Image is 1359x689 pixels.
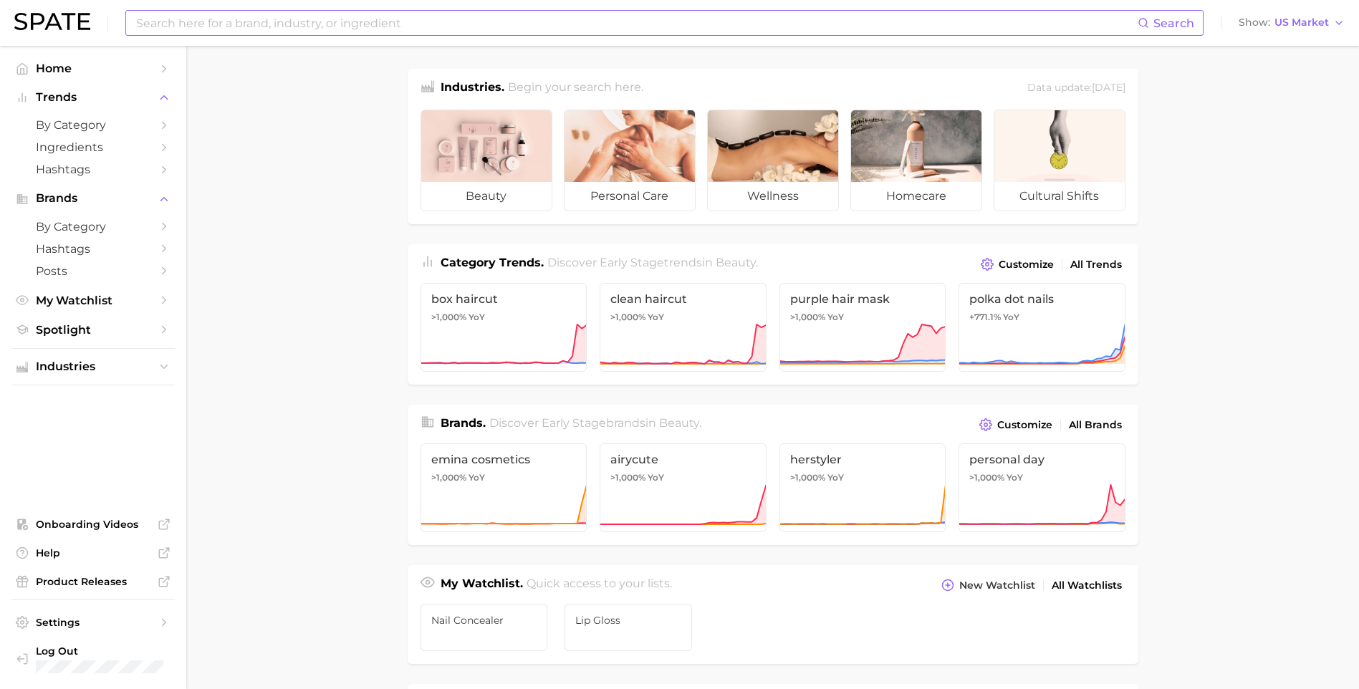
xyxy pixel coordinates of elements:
span: Category Trends . [441,256,544,269]
a: purple hair mask>1,000% YoY [779,283,946,372]
h2: Begin your search here. [508,79,643,98]
span: >1,000% [790,472,825,483]
span: Ingredients [36,140,150,154]
a: My Watchlist [11,289,175,312]
a: Posts [11,260,175,282]
a: Nail Concealer [421,604,548,651]
span: Help [36,546,150,559]
span: Show [1239,19,1270,26]
span: >1,000% [431,472,466,483]
span: My Watchlist [36,294,150,307]
span: clean haircut [610,292,756,306]
a: personal care [564,110,696,211]
h1: Industries. [441,79,504,98]
a: cultural shifts [994,110,1125,211]
span: Trends [36,91,150,104]
span: YoY [827,312,844,323]
span: Brands . [441,416,486,430]
span: beauty [421,182,552,211]
button: Trends [11,87,175,108]
img: SPATE [14,13,90,30]
span: box haircut [431,292,577,306]
span: >1,000% [431,312,466,322]
span: Posts [36,264,150,278]
a: by Category [11,114,175,136]
span: Customize [997,419,1052,431]
a: wellness [707,110,839,211]
span: YoY [827,472,844,483]
span: YoY [1003,312,1019,323]
a: emina cosmetics>1,000% YoY [421,443,587,532]
a: Onboarding Videos [11,514,175,535]
a: homecare [850,110,982,211]
a: herstyler>1,000% YoY [779,443,946,532]
span: Settings [36,616,150,629]
a: Spotlight [11,319,175,341]
span: >1,000% [790,312,825,322]
span: YoY [469,472,485,483]
span: YoY [648,312,664,323]
span: beauty [659,416,699,430]
span: Product Releases [36,575,150,588]
button: Industries [11,356,175,377]
a: All Brands [1065,415,1125,435]
a: box haircut>1,000% YoY [421,283,587,372]
span: homecare [851,182,981,211]
a: Ingredients [11,136,175,158]
span: Brands [36,192,150,205]
span: >1,000% [969,472,1004,483]
span: Hashtags [36,163,150,176]
h2: Quick access to your lists. [527,575,672,595]
span: Hashtags [36,242,150,256]
a: beauty [421,110,552,211]
a: Log out. Currently logged in with e-mail leon@palladiobeauty.com. [11,640,175,678]
span: Industries [36,360,150,373]
span: by Category [36,118,150,132]
span: Discover Early Stage trends in . [547,256,758,269]
span: Discover Early Stage brands in . [489,416,701,430]
button: ShowUS Market [1235,14,1348,32]
span: wellness [708,182,838,211]
input: Search here for a brand, industry, or ingredient [135,11,1138,35]
button: Brands [11,188,175,209]
span: US Market [1274,19,1329,26]
span: emina cosmetics [431,453,577,466]
span: Onboarding Videos [36,518,150,531]
a: personal day>1,000% YoY [959,443,1125,532]
span: All Watchlists [1052,579,1122,592]
a: Hashtags [11,158,175,180]
a: Lip Gloss [565,604,692,651]
span: YoY [1007,472,1023,483]
button: New Watchlist [938,575,1038,595]
span: >1,000% [610,472,645,483]
span: purple hair mask [790,292,936,306]
span: personal day [969,453,1115,466]
span: Search [1153,16,1194,30]
a: All Trends [1067,255,1125,274]
span: Home [36,62,150,75]
span: Customize [999,259,1054,271]
span: YoY [469,312,485,323]
a: Hashtags [11,238,175,260]
span: +771.1% [969,312,1001,322]
span: beauty [716,256,756,269]
button: Customize [976,415,1055,435]
a: polka dot nails+771.1% YoY [959,283,1125,372]
span: New Watchlist [959,579,1035,592]
span: personal care [565,182,695,211]
a: Home [11,57,175,79]
a: Help [11,542,175,564]
button: Customize [977,254,1057,274]
a: All Watchlists [1048,576,1125,595]
span: Log Out [36,645,166,657]
a: airycute>1,000% YoY [600,443,767,532]
span: airycute [610,453,756,466]
span: All Trends [1070,259,1122,271]
span: cultural shifts [994,182,1125,211]
a: Settings [11,612,175,633]
div: Data update: [DATE] [1027,79,1125,98]
span: Nail Concealer [431,615,537,626]
span: Lip Gloss [575,615,681,626]
span: herstyler [790,453,936,466]
span: polka dot nails [969,292,1115,306]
